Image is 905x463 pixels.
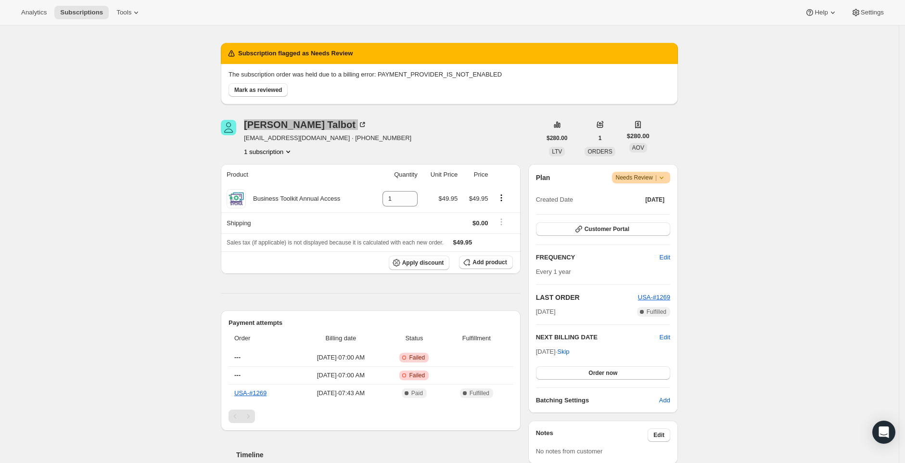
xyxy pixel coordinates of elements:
span: Every 1 year [536,268,571,275]
a: USA-#1269 [234,389,267,397]
span: Fulfillment [446,334,507,343]
h6: Batching Settings [536,396,659,405]
span: [DATE] [536,307,556,317]
span: Order now [588,369,617,377]
span: Settings [861,9,884,16]
span: Fulfilled [470,389,489,397]
span: Tools [116,9,131,16]
button: $280.00 [541,131,573,145]
span: $49.95 [453,239,472,246]
span: Needs Review [616,173,667,182]
button: 1 [593,131,608,145]
span: No notes from customer [536,448,603,455]
button: Product actions [494,193,509,203]
span: Created Date [536,195,573,205]
span: Failed [409,354,425,361]
span: [DATE] [645,196,664,204]
span: Mark as reviewed [234,86,282,94]
span: --- [234,372,241,379]
span: Skip [557,347,569,357]
span: --- [234,354,241,361]
h2: LAST ORDER [536,293,638,302]
div: [PERSON_NAME] Talbot [244,120,367,129]
h2: Timeline [236,450,521,460]
span: $0.00 [472,219,488,227]
span: Failed [409,372,425,379]
h2: Subscription flagged as Needs Review [238,49,353,58]
button: Add product [459,256,512,269]
div: Open Intercom Messenger [872,421,895,444]
span: Analytics [21,9,47,16]
span: Apply discount [402,259,444,267]
button: Mark as reviewed [229,83,288,97]
h2: Payment attempts [229,318,513,328]
th: Order [229,328,296,349]
span: $280.00 [547,134,567,142]
span: Edit [653,431,664,439]
span: [DATE] · [536,348,570,355]
button: Customer Portal [536,222,670,236]
span: Edit [660,253,670,262]
span: Billing date [299,334,382,343]
button: Settings [845,6,890,19]
span: Add product [472,258,507,266]
span: 1 [599,134,602,142]
span: | [655,174,657,181]
span: [DATE] · 07:00 AM [299,371,382,380]
span: [DATE] · 07:00 AM [299,353,382,362]
span: [DATE] · 07:43 AM [299,388,382,398]
span: Customer Portal [585,225,629,233]
button: Apply discount [389,256,450,270]
h3: Notes [536,428,648,442]
img: product img [227,189,246,208]
button: Edit [648,428,670,442]
h2: Plan [536,173,550,182]
th: Unit Price [421,164,461,185]
span: $280.00 [627,131,650,141]
button: Edit [654,250,676,265]
span: $49.95 [469,195,488,202]
th: Price [460,164,491,185]
button: Add [653,393,676,408]
span: AOV [632,144,644,151]
span: LTV [552,148,562,155]
th: Quantity [370,164,421,185]
button: Skip [551,344,575,360]
th: Shipping [221,212,370,233]
span: $49.95 [438,195,458,202]
p: The subscription order was held due to a billing error: PAYMENT_PROVIDER_IS_NOT_ENABLED [229,70,670,79]
span: Fulfilled [647,308,666,316]
span: ORDERS [587,148,612,155]
button: Help [799,6,843,19]
button: Tools [111,6,147,19]
button: Subscriptions [54,6,109,19]
button: Product actions [244,147,293,156]
button: Analytics [15,6,52,19]
h2: NEXT BILLING DATE [536,333,660,342]
span: Help [815,9,828,16]
button: Shipping actions [494,217,509,227]
h2: FREQUENCY [536,253,660,262]
button: Order now [536,366,670,380]
span: Candice Talbot [221,120,236,135]
th: Product [221,164,370,185]
button: USA-#1269 [638,293,670,302]
nav: Pagination [229,410,513,423]
span: Add [659,396,670,405]
button: [DATE] [639,193,670,206]
button: Edit [660,333,670,342]
span: Status [388,334,440,343]
a: USA-#1269 [638,294,670,301]
span: Paid [411,389,423,397]
span: Sales tax (if applicable) is not displayed because it is calculated with each new order. [227,239,444,246]
div: Business Toolkit Annual Access [246,194,340,204]
span: [EMAIL_ADDRESS][DOMAIN_NAME] · [PHONE_NUMBER] [244,133,411,143]
span: Subscriptions [60,9,103,16]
